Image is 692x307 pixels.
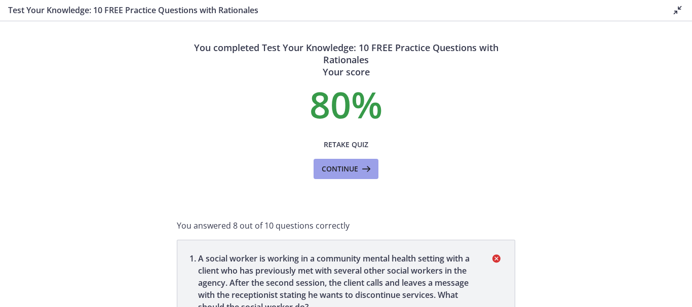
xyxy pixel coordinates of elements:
button: Retake Quiz [314,135,378,155]
button: Continue [314,159,378,179]
p: 80 % [177,86,515,122]
p: You answered 8 out of 10 questions correctly [177,220,515,232]
i: incorrect [490,252,503,265]
span: Retake Quiz [324,139,368,151]
span: Continue [322,163,358,175]
h3: Test Your Knowledge: 10 FREE Practice Questions with Rationales [8,4,656,16]
h3: You completed Test Your Knowledge: 10 FREE Practice Questions with Rationales Your score [177,41,515,78]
